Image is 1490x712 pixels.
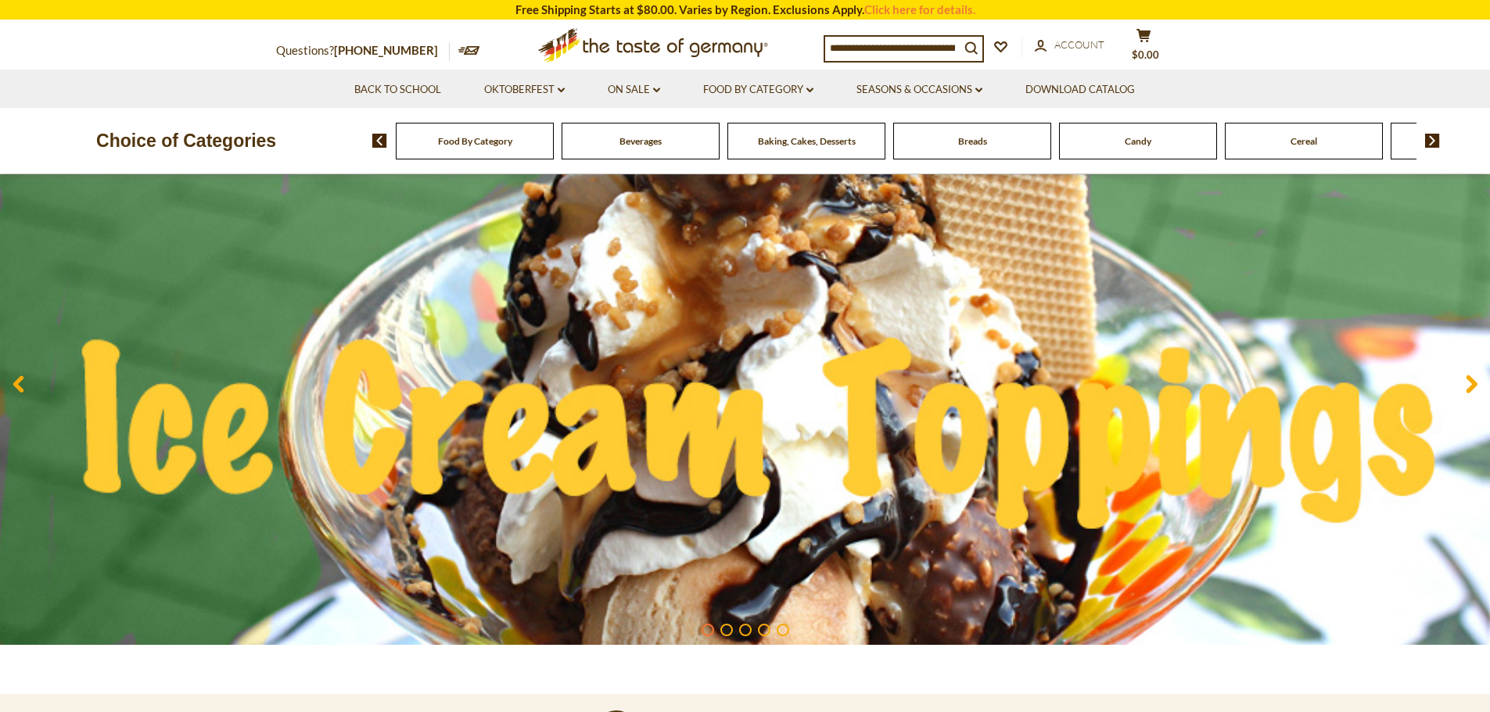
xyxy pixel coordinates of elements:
[608,81,660,98] a: On Sale
[484,81,565,98] a: Oktoberfest
[1291,135,1317,147] a: Cereal
[703,81,813,98] a: Food By Category
[619,135,662,147] a: Beverages
[1425,134,1440,148] img: next arrow
[1125,135,1151,147] a: Candy
[1121,28,1168,67] button: $0.00
[372,134,387,148] img: previous arrow
[354,81,441,98] a: Back to School
[758,135,856,147] a: Baking, Cakes, Desserts
[856,81,982,98] a: Seasons & Occasions
[1132,48,1159,61] span: $0.00
[438,135,512,147] a: Food By Category
[864,2,975,16] a: Click here for details.
[1035,37,1104,54] a: Account
[276,41,450,61] p: Questions?
[958,135,987,147] a: Breads
[1025,81,1135,98] a: Download Catalog
[334,43,438,57] a: [PHONE_NUMBER]
[1054,38,1104,51] span: Account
